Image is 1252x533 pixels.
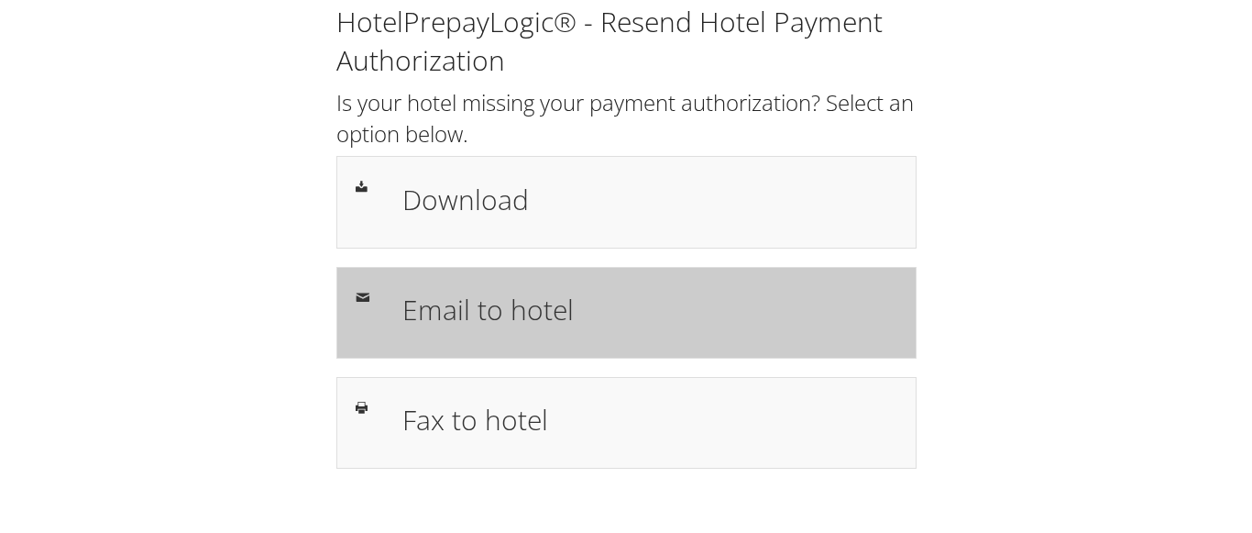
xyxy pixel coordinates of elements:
h1: HotelPrepayLogic® - Resend Hotel Payment Authorization [336,3,917,80]
a: Email to hotel [336,267,917,359]
h2: Is your hotel missing your payment authorization? Select an option below. [336,87,917,149]
h1: Download [402,179,896,220]
a: Fax to hotel [336,377,917,469]
a: Download [336,156,917,248]
h1: Email to hotel [402,289,896,330]
h1: Fax to hotel [402,399,896,440]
